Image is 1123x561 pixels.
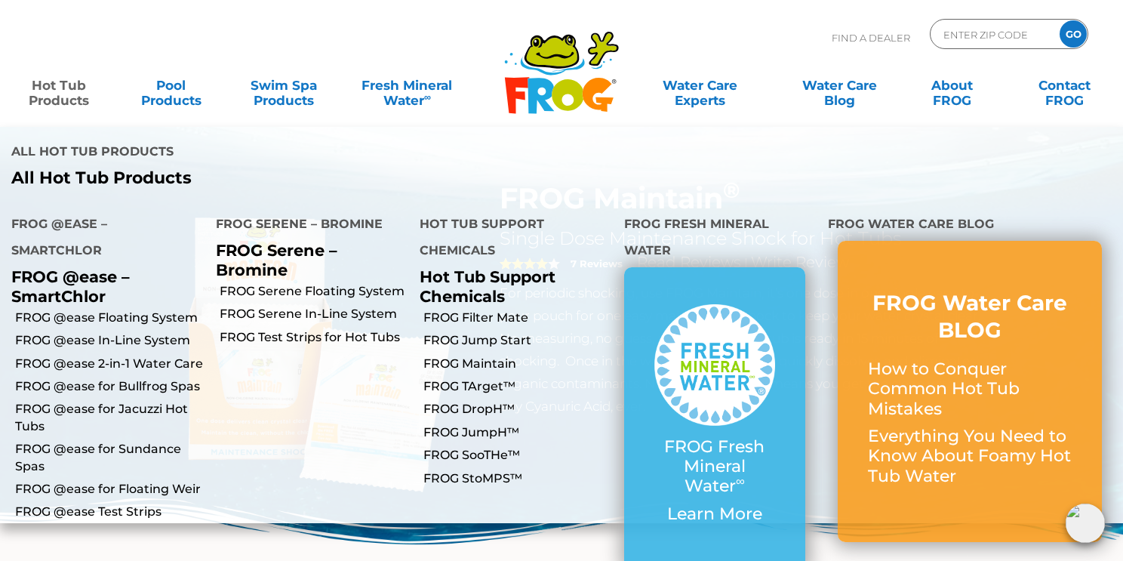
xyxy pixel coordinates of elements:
a: Hot Tub Support Chemicals [420,267,555,305]
a: FROG Maintain [423,356,613,372]
a: Hot TubProducts [15,70,103,100]
h4: All Hot Tub Products [11,138,550,168]
p: Learn More [654,504,776,524]
a: All Hot Tub Products [11,168,550,188]
a: FROG @ease In-Line System [15,332,205,349]
a: FROG @ease for Sundance Spas [15,441,205,475]
a: FROG @ease for Jacuzzi Hot Tubs [15,401,205,435]
input: Zip Code Form [942,23,1044,45]
a: Water CareExperts [629,70,771,100]
a: AboutFROG [908,70,995,100]
sup: ∞ [736,473,745,489]
a: FROG Fresh Mineral Water∞ Learn More [654,304,776,532]
p: How to Conquer Common Hot Tub Mistakes [868,359,1072,419]
a: FROG @ease for Bullfrog Spas [15,378,205,395]
a: FROG Serene In-Line System [220,306,409,322]
a: PoolProducts [128,70,215,100]
a: FROG Serene Floating System [220,283,409,300]
p: Everything You Need to Know About Foamy Hot Tub Water [868,427,1072,486]
a: Water CareBlog [795,70,883,100]
a: FROG Jump Start [423,332,613,349]
a: FROG JumpH™ [423,424,613,441]
a: FROG SooTHe™ [423,447,613,464]
h4: FROG @ease – SmartChlor [11,211,193,267]
input: GO [1060,20,1087,48]
img: openIcon [1066,504,1105,543]
a: Fresh MineralWater∞ [352,70,462,100]
a: FROG @ease 2-in-1 Water Care [15,356,205,372]
p: FROG @ease – SmartChlor [11,267,193,305]
a: FROG @ease Test Strips [15,504,205,520]
a: FROG TArget™ [423,378,613,395]
a: ContactFROG [1020,70,1108,100]
h4: FROG Fresh Mineral Water [624,211,806,267]
a: FROG @ease Floating System [15,310,205,326]
h4: FROG Serene – Bromine [216,211,398,241]
p: Find A Dealer [832,19,910,57]
h4: Hot Tub Support Chemicals [420,211,601,267]
sup: ∞ [424,91,431,103]
a: Swim SpaProducts [240,70,328,100]
a: FROG DropH™ [423,401,613,418]
a: FROG Filter Mate [423,310,613,326]
p: FROG Serene – Bromine [216,241,398,279]
a: FROG StoMPS™ [423,470,613,487]
a: FROG Water Care BLOG How to Conquer Common Hot Tub Mistakes Everything You Need to Know About Foa... [868,289,1072,494]
p: FROG Fresh Mineral Water [654,437,776,497]
h4: FROG Water Care Blog [828,211,1112,241]
h3: FROG Water Care BLOG [868,289,1072,344]
a: FROG Test Strips for Hot Tubs [220,329,409,346]
a: FROG @ease for Floating Weir [15,481,205,498]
